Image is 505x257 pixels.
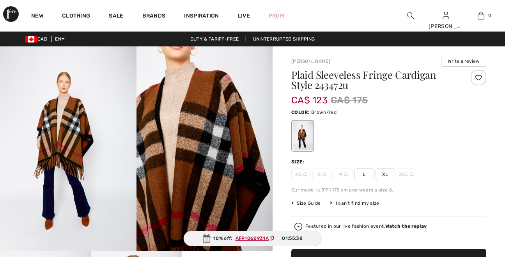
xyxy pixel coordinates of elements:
img: Gift.svg [202,234,210,243]
span: Brown/red [311,110,337,115]
a: Live [238,12,250,20]
div: Brown/red [292,121,313,151]
div: [PERSON_NAME] [429,22,463,30]
a: [PERSON_NAME] [291,58,330,64]
img: ring-m.svg [322,172,326,176]
img: ring-m.svg [303,172,307,176]
a: Sign In [443,12,449,19]
span: M [333,168,353,180]
img: Canadian Dollar [25,36,37,43]
span: Inspiration [184,12,219,21]
img: My Bag [478,11,484,20]
button: Write a review [441,56,486,67]
div: Size: [291,158,306,165]
div: Featured in our live fashion event. [305,224,427,229]
span: 0 [488,12,491,19]
strong: Watch the replay [385,223,427,229]
img: My Info [443,11,449,20]
span: XXL [397,168,416,180]
img: Watch the replay [294,223,302,230]
ins: AFP1060931A [236,236,269,241]
span: 01:55:38 [282,235,302,242]
span: S [312,168,332,180]
div: Our model is 5'9"/175 cm and wears a size 6. [291,186,486,193]
h1: Plaid Sleeveless Fringe Cardigan Style 243472u [291,70,454,90]
span: CA$ 175 [331,93,368,107]
span: EN [55,36,65,42]
span: Size Guide [291,200,321,207]
img: search the website [407,11,414,20]
a: Clothing [62,12,90,21]
a: Sale [109,12,123,21]
img: Plaid Sleeveless Fringe Cardigan Style 243472u. 2 [136,46,273,251]
span: XS [291,168,311,180]
img: ring-m.svg [344,172,348,176]
div: I can't find my size [330,200,379,207]
img: ring-m.svg [410,172,414,176]
a: New [31,12,43,21]
iframe: Opens a widget where you can find more information [455,199,497,218]
span: CAD [25,36,50,42]
span: CA$ 123 [291,87,328,106]
a: Brands [142,12,166,21]
span: Color: [291,110,310,115]
a: 0 [464,11,498,20]
img: 1ère Avenue [3,6,19,22]
span: L [354,168,374,180]
div: 10% off: [183,231,322,246]
a: Prom [269,12,284,20]
span: XL [376,168,395,180]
